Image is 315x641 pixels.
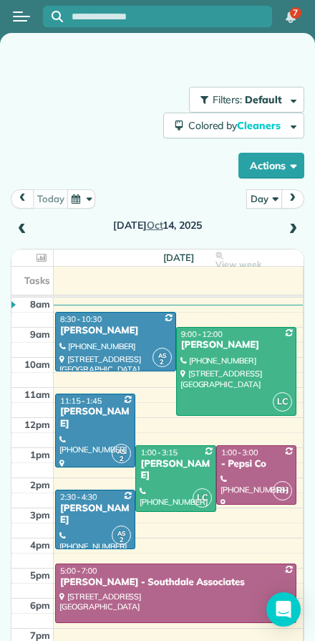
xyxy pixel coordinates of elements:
[112,533,130,547] small: 2
[33,189,69,209] button: today
[117,447,125,455] span: AS
[140,447,178,457] span: 1:00 - 3:15
[30,449,50,460] span: 1pm
[43,11,63,22] button: Focus search
[266,592,301,627] div: Open Intercom Messenger
[60,396,102,406] span: 11:15 - 1:45
[59,503,131,527] div: [PERSON_NAME]
[193,488,212,508] span: LC
[181,329,223,339] span: 9:00 - 12:00
[238,153,304,179] button: Actions
[30,539,50,551] span: 4pm
[30,479,50,490] span: 2pm
[220,458,292,470] div: - Pepsi Co
[60,492,97,502] span: 2:30 - 4:30
[163,113,304,138] button: Colored byCleaners
[60,314,102,324] span: 8:30 - 10:30
[180,339,293,351] div: [PERSON_NAME]
[237,119,283,132] span: Cleaners
[246,189,282,209] button: Day
[273,392,292,412] span: LC
[52,11,63,22] svg: Focus search
[117,529,125,537] span: AS
[158,351,166,359] span: AS
[59,406,131,430] div: [PERSON_NAME]
[163,252,194,263] span: [DATE]
[30,328,50,340] span: 9am
[59,576,292,589] div: [PERSON_NAME] - Southdale Associates
[276,1,306,33] div: 7 unread notifications
[36,220,279,231] h2: [DATE] 14, 2025
[30,509,50,521] span: 3pm
[60,566,97,576] span: 5:00 - 7:00
[59,325,172,337] div: [PERSON_NAME]
[11,189,34,209] button: prev
[30,298,50,310] span: 8am
[24,419,50,430] span: 12pm
[281,189,304,209] button: next
[24,275,50,286] span: Tasks
[269,1,315,32] nav: Main
[24,389,50,400] span: 11am
[147,219,163,232] span: Oct
[153,356,171,369] small: 2
[245,93,283,106] span: Default
[213,93,243,106] span: Filters:
[221,447,258,457] span: 1:00 - 3:00
[215,259,261,270] span: View week
[293,7,298,19] span: 7
[189,87,304,113] button: Filters: Default
[273,481,292,500] span: RH
[24,359,50,370] span: 10am
[140,458,211,483] div: [PERSON_NAME]
[182,87,304,113] a: Filters: Default
[30,599,50,611] span: 6pm
[188,119,286,132] span: Colored by
[13,9,30,24] button: Open menu
[30,569,50,581] span: 5pm
[30,630,50,641] span: 7pm
[112,452,130,466] small: 2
